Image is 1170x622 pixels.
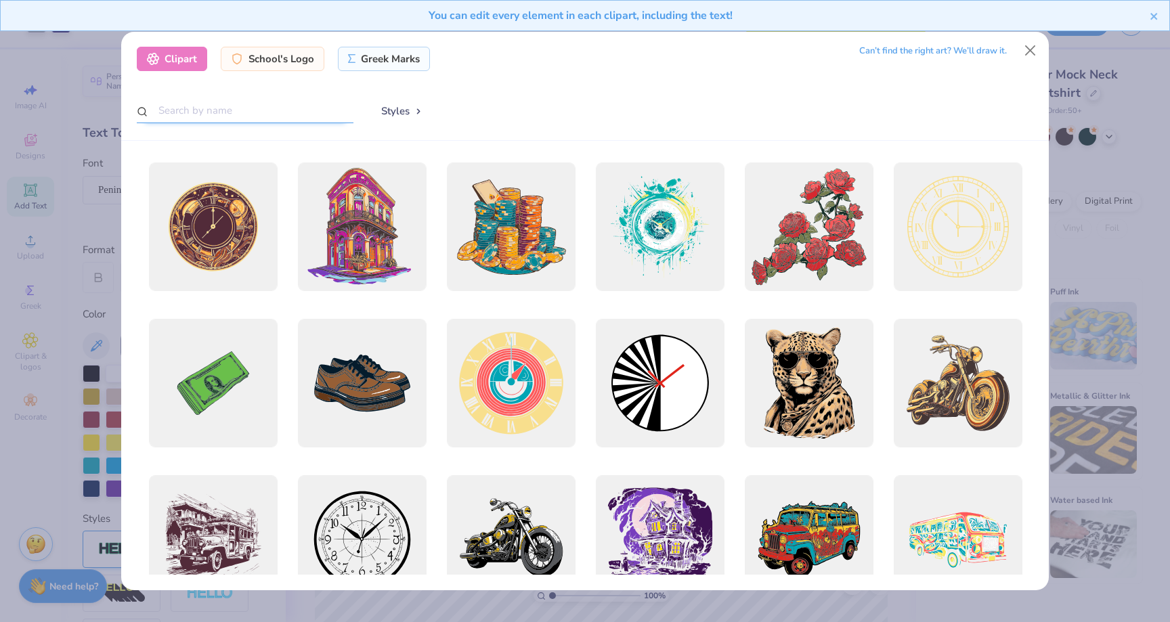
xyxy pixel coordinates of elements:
[859,39,1007,63] div: Can’t find the right art? We’ll draw it.
[137,98,353,123] input: Search by name
[367,98,437,124] button: Styles
[137,47,207,71] div: Clipart
[1018,38,1043,64] button: Close
[338,47,431,71] div: Greek Marks
[11,7,1150,24] div: You can edit every element in each clipart, including the text!
[221,47,324,71] div: School's Logo
[1150,7,1159,24] button: close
